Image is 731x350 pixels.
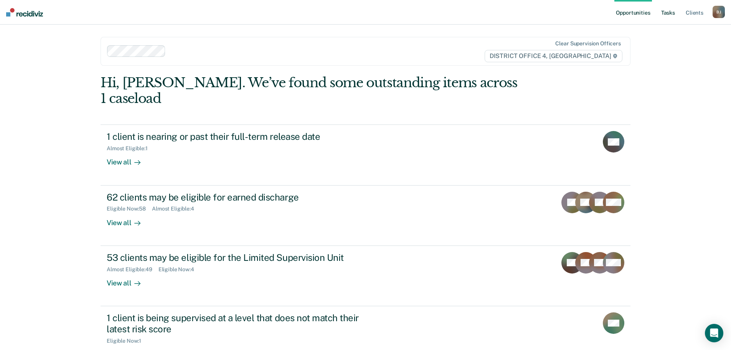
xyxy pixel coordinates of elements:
div: Clear supervision officers [555,40,620,47]
a: 53 clients may be eligible for the Limited Supervision UnitAlmost Eligible:49Eligible Now:4View all [101,246,630,306]
div: Hi, [PERSON_NAME]. We’ve found some outstanding items across 1 caseload [101,75,525,106]
button: BJ [713,6,725,18]
div: Almost Eligible : 1 [107,145,154,152]
div: Eligible Now : 58 [107,206,152,212]
div: B J [713,6,725,18]
div: Open Intercom Messenger [705,324,723,342]
a: 62 clients may be eligible for earned dischargeEligible Now:58Almost Eligible:4View all [101,186,630,246]
div: 1 client is nearing or past their full-term release date [107,131,376,142]
div: Almost Eligible : 4 [152,206,200,212]
a: 1 client is nearing or past their full-term release dateAlmost Eligible:1View all [101,124,630,185]
div: Almost Eligible : 49 [107,266,158,273]
div: Eligible Now : 1 [107,338,147,344]
img: Recidiviz [6,8,43,17]
div: 53 clients may be eligible for the Limited Supervision Unit [107,252,376,263]
span: DISTRICT OFFICE 4, [GEOGRAPHIC_DATA] [485,50,622,62]
div: View all [107,152,150,167]
div: View all [107,272,150,287]
div: 62 clients may be eligible for earned discharge [107,192,376,203]
div: View all [107,212,150,227]
div: Eligible Now : 4 [158,266,200,273]
div: 1 client is being supervised at a level that does not match their latest risk score [107,312,376,335]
